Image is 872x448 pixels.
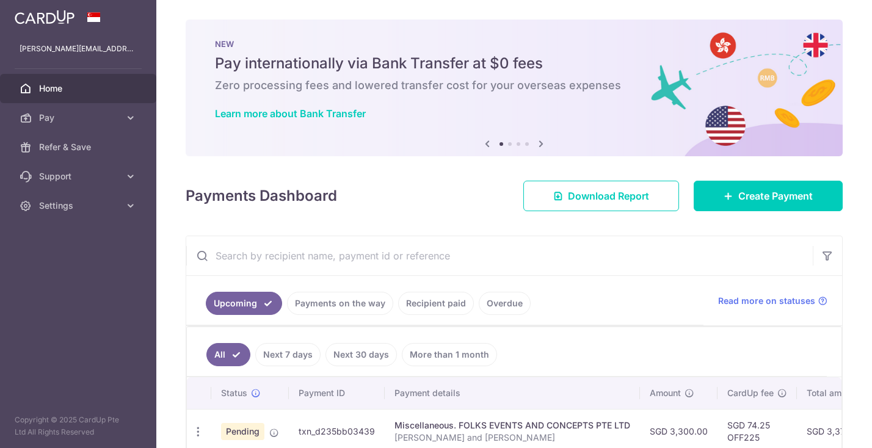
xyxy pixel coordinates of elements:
a: Create Payment [694,181,843,211]
span: Refer & Save [39,141,120,153]
span: CardUp fee [727,387,774,399]
a: Next 30 days [325,343,397,366]
span: Read more on statuses [718,295,815,307]
a: Payments on the way [287,292,393,315]
span: Pay [39,112,120,124]
p: [PERSON_NAME] and [PERSON_NAME] [394,432,630,444]
img: Bank transfer banner [186,20,843,156]
a: More than 1 month [402,343,497,366]
img: CardUp [15,10,74,24]
span: Settings [39,200,120,212]
h5: Pay internationally via Bank Transfer at $0 fees [215,54,813,73]
span: Pending [221,423,264,440]
p: [PERSON_NAME][EMAIL_ADDRESS][DOMAIN_NAME] [20,43,137,55]
span: Amount [650,387,681,399]
th: Payment details [385,377,640,409]
a: Recipient paid [398,292,474,315]
span: Download Report [568,189,649,203]
a: Read more on statuses [718,295,827,307]
span: Total amt. [807,387,847,399]
a: Upcoming [206,292,282,315]
span: Support [39,170,120,182]
span: Create Payment [738,189,813,203]
a: Next 7 days [255,343,321,366]
a: All [206,343,250,366]
th: Payment ID [289,377,385,409]
p: NEW [215,39,813,49]
span: Status [221,387,247,399]
h4: Payments Dashboard [186,185,337,207]
div: Miscellaneous. FOLKS EVENTS AND CONCEPTS PTE LTD [394,419,630,432]
a: Overdue [479,292,531,315]
a: Download Report [523,181,679,211]
h6: Zero processing fees and lowered transfer cost for your overseas expenses [215,78,813,93]
span: Home [39,82,120,95]
input: Search by recipient name, payment id or reference [186,236,813,275]
a: Learn more about Bank Transfer [215,107,366,120]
